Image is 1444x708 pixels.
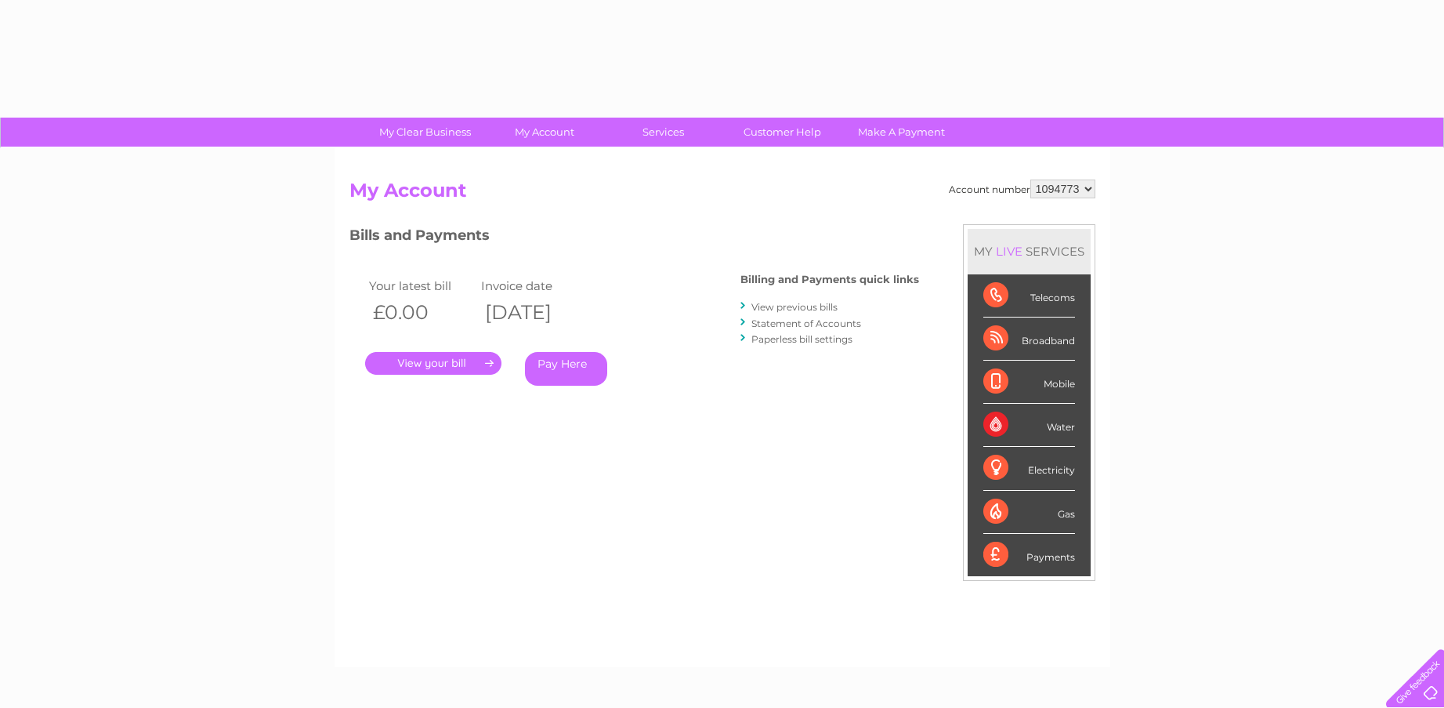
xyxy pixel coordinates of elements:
[525,352,607,386] a: Pay Here
[983,274,1075,318] div: Telecoms
[740,274,919,285] h4: Billing and Payments quick links
[837,118,966,147] a: Make A Payment
[751,318,861,329] a: Statement of Accounts
[718,118,847,147] a: Customer Help
[599,118,728,147] a: Services
[983,404,1075,447] div: Water
[968,229,1091,274] div: MY SERVICES
[349,224,919,252] h3: Bills and Payments
[349,180,1095,209] h2: My Account
[480,118,609,147] a: My Account
[949,180,1095,198] div: Account number
[365,352,501,375] a: .
[365,275,478,296] td: Your latest bill
[993,244,1026,259] div: LIVE
[983,447,1075,490] div: Electricity
[365,296,478,329] th: £0.00
[477,296,590,329] th: [DATE]
[751,301,838,313] a: View previous bills
[983,534,1075,576] div: Payments
[477,275,590,296] td: Invoice date
[751,333,852,345] a: Paperless bill settings
[983,318,1075,361] div: Broadband
[983,491,1075,534] div: Gas
[360,118,490,147] a: My Clear Business
[983,361,1075,404] div: Mobile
